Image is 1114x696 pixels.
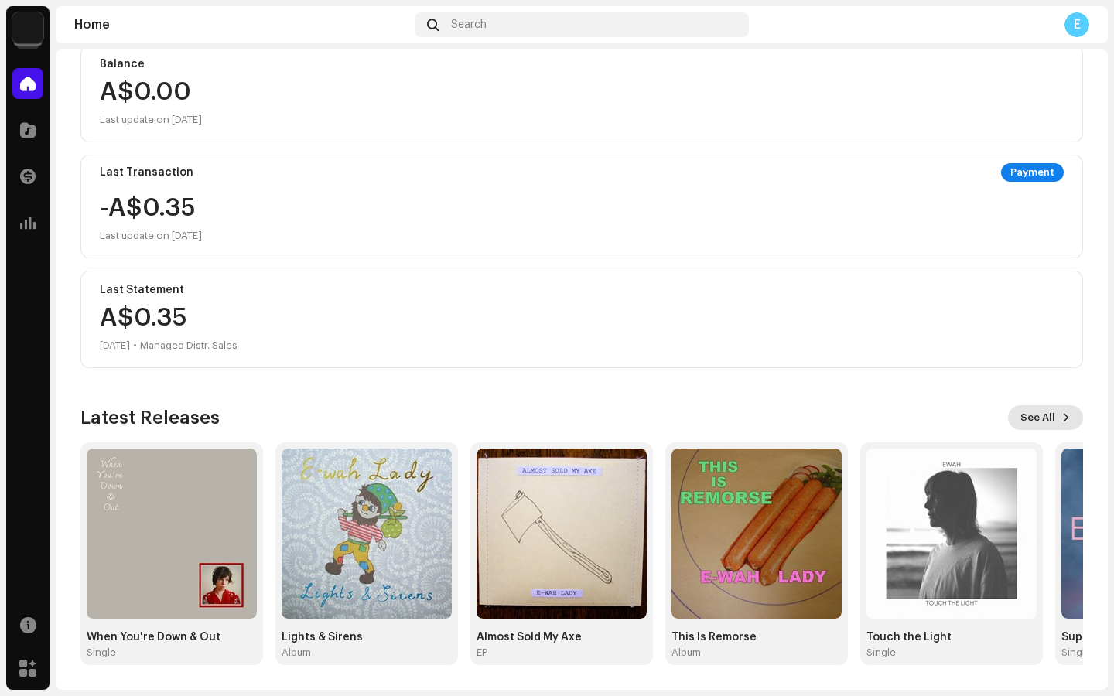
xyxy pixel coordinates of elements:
[1064,12,1089,37] div: E
[477,631,647,643] div: Almost Sold My Axe
[87,449,257,619] img: a8b4323e-a546-498a-ace7-2f48195bc627
[671,449,842,619] img: c109fe7d-2bf7-43d2-b588-2e4ec582cde9
[100,111,1064,129] div: Last update on [DATE]
[1001,163,1064,182] div: Payment
[866,631,1037,643] div: Touch the Light
[477,449,647,619] img: 0bb505f0-50db-4271-aebf-9838f25ca61a
[282,449,452,619] img: 3839aa3f-8ce4-4309-bbd7-2b3abb0c14af
[80,271,1083,368] re-o-card-value: Last Statement
[74,19,408,31] div: Home
[100,58,1064,70] div: Balance
[477,647,487,659] div: EP
[100,284,1064,296] div: Last Statement
[12,12,43,43] img: 453f334c-f748-4872-8c54-119385e0a782
[1020,402,1055,433] span: See All
[671,647,701,659] div: Album
[866,449,1037,619] img: d251af5a-69ad-4f58-b3d9-d3b0e06c861b
[1008,405,1083,430] button: See All
[100,227,202,245] div: Last update on [DATE]
[671,631,842,643] div: This Is Remorse
[133,336,137,355] div: •
[87,631,257,643] div: When You're Down & Out
[451,19,487,31] span: Search
[80,405,220,430] h3: Latest Releases
[80,45,1083,142] re-o-card-value: Balance
[282,631,452,643] div: Lights & Sirens
[282,647,311,659] div: Album
[1061,647,1091,659] div: Single
[87,647,116,659] div: Single
[140,336,237,355] div: Managed Distr. Sales
[100,336,130,355] div: [DATE]
[866,647,896,659] div: Single
[100,166,193,179] div: Last Transaction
